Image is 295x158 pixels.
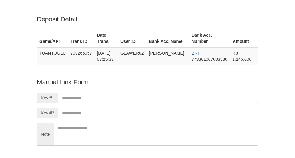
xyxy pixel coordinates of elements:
span: Note [37,123,54,146]
span: Key #2 [37,108,58,118]
th: Bank Acc. Number [189,30,230,47]
span: GLAWER02 [120,51,144,56]
th: Bank Acc. Name [147,30,189,47]
th: Trans ID [68,30,94,47]
th: Amount [230,30,258,47]
th: Game/API [37,30,68,47]
span: [DATE] 03:25:33 [97,51,114,62]
span: BRI [191,51,199,56]
td: 709265057 [68,47,94,65]
td: TUANTOGEL [37,47,68,65]
p: Deposit Detail [37,15,258,23]
p: Manual Link Form [37,77,258,86]
span: [PERSON_NAME] [149,51,184,56]
span: Key #1 [37,93,58,103]
span: Copy 773301007003530 to clipboard [191,57,227,62]
span: Rp 1,145,000 [232,51,251,62]
th: User ID [118,30,147,47]
th: Date Trans. [94,30,118,47]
